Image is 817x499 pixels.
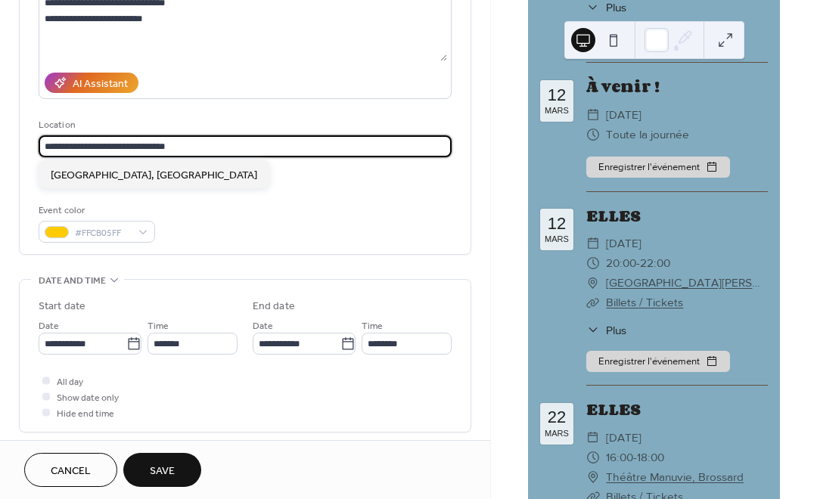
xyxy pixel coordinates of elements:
div: End date [253,299,295,315]
span: Toute la journée [606,125,689,144]
span: Time [362,318,383,334]
span: 16:00 [606,448,633,467]
span: Time [148,318,169,334]
div: ​ [586,273,600,293]
div: mars [545,235,569,243]
div: ​ [586,105,600,125]
div: ​ [586,125,600,144]
a: Billets / Tickets [606,296,683,308]
div: mars [545,429,569,438]
div: Event color [39,203,152,219]
a: ELLES [586,203,641,228]
span: [GEOGRAPHIC_DATA], [GEOGRAPHIC_DATA] [51,168,257,184]
span: Save [150,463,175,479]
span: #FFCB05FF [75,225,131,241]
span: Plus [606,321,626,339]
button: AI Assistant [45,73,138,93]
div: ​ [586,293,600,312]
span: Date and time [39,273,106,289]
span: Hide end time [57,406,114,422]
span: - [636,253,640,273]
div: Location [39,117,449,133]
div: ​ [586,234,600,253]
a: Théâtre Manuvie, Brossard [606,467,744,487]
button: Enregistrer l'événement [586,157,730,178]
div: mars [545,107,569,115]
span: [DATE] [606,234,641,253]
span: 20:00 [606,253,636,273]
div: À venir ! [586,76,768,96]
div: 12 [548,87,566,104]
div: ​ [586,321,600,339]
a: [GEOGRAPHIC_DATA][PERSON_NAME], [GEOGRAPHIC_DATA] [606,273,768,293]
div: AI Assistant [73,76,128,92]
span: Date [39,318,59,334]
span: 18:00 [637,448,664,467]
button: ​Plus [586,321,626,339]
span: All day [57,374,83,390]
div: 22 [548,409,566,426]
div: 12 [548,215,566,232]
a: ELLES [586,397,641,421]
div: ​ [586,253,600,273]
span: Cancel [51,463,91,479]
button: Save [123,453,201,487]
div: Start date [39,299,85,315]
div: ​ [586,448,600,467]
button: Enregistrer l'événement [586,351,730,372]
div: ​ [586,467,600,487]
span: Date [253,318,273,334]
div: ​ [586,428,600,448]
span: 22:00 [640,253,670,273]
button: Cancel [24,453,117,487]
span: Show date only [57,390,119,406]
span: [DATE] [606,428,641,448]
span: - [633,448,637,467]
span: [DATE] [606,105,641,125]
